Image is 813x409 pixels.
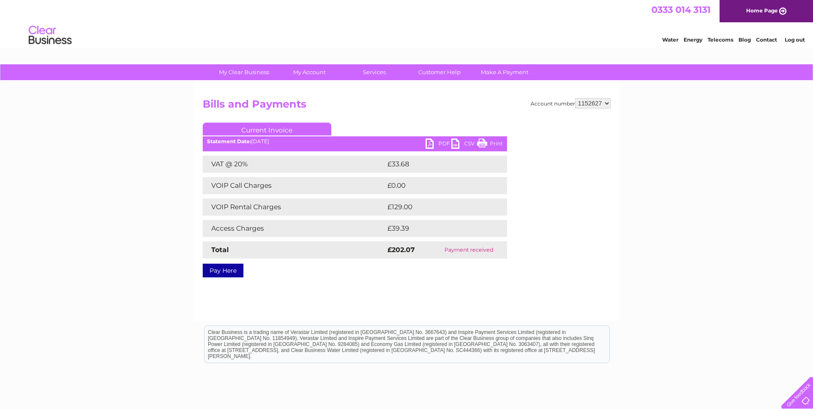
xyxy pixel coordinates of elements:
a: Current Invoice [203,123,331,135]
b: Statement Date: [207,138,251,144]
a: Customer Help [404,64,475,80]
a: Pay Here [203,264,243,277]
a: Log out [785,36,805,43]
td: Access Charges [203,220,385,237]
a: Make A Payment [469,64,540,80]
div: Account number [531,98,611,108]
a: Energy [684,36,702,43]
td: VOIP Rental Charges [203,198,385,216]
div: [DATE] [203,138,507,144]
a: Blog [738,36,751,43]
td: £33.68 [385,156,490,173]
h2: Bills and Payments [203,98,611,114]
a: PDF [426,138,451,151]
td: Payment received [431,241,507,259]
a: My Account [274,64,345,80]
a: CSV [451,138,477,151]
a: Telecoms [708,36,733,43]
a: Print [477,138,503,151]
a: Services [339,64,410,80]
td: VOIP Call Charges [203,177,385,194]
td: £129.00 [385,198,492,216]
td: VAT @ 20% [203,156,385,173]
div: Clear Business is a trading name of Verastar Limited (registered in [GEOGRAPHIC_DATA] No. 3667643... [204,5,609,42]
a: 0333 014 3131 [651,4,711,15]
strong: Total [211,246,229,254]
strong: £202.07 [387,246,415,254]
a: Water [662,36,678,43]
img: logo.png [28,22,72,48]
a: My Clear Business [209,64,279,80]
td: £39.39 [385,220,490,237]
a: Contact [756,36,777,43]
td: £0.00 [385,177,487,194]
